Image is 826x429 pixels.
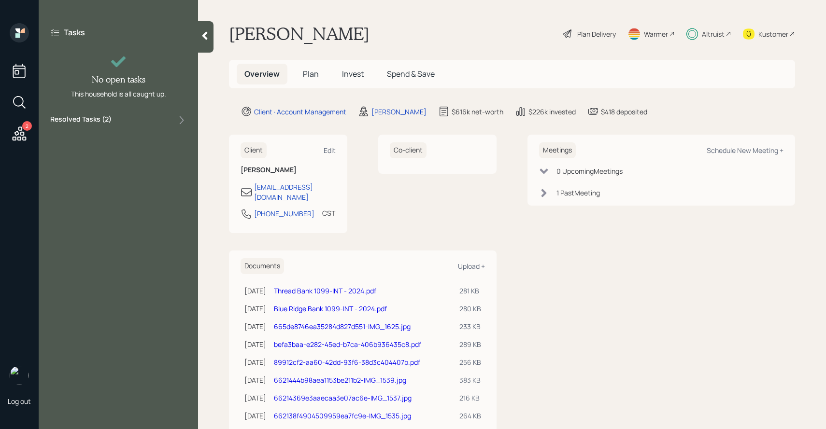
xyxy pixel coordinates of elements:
[707,146,783,155] div: Schedule New Meeting +
[371,107,427,117] div: [PERSON_NAME]
[241,142,267,158] h6: Client
[22,121,32,131] div: 2
[10,366,29,385] img: sami-boghos-headshot.png
[459,393,481,403] div: 216 KB
[758,29,788,39] div: Kustomer
[528,107,576,117] div: $226k invested
[702,29,725,39] div: Altruist
[324,146,336,155] div: Edit
[8,397,31,406] div: Log out
[274,322,411,331] a: 665de8746ea35284d827d551-IMG_1625.jpg
[452,107,503,117] div: $616k net-worth
[244,339,266,349] div: [DATE]
[577,29,616,39] div: Plan Delivery
[244,393,266,403] div: [DATE]
[244,304,266,314] div: [DATE]
[322,208,335,218] div: CST
[254,208,314,219] div: [PHONE_NUMBER]
[50,114,112,126] label: Resolved Tasks ( 2 )
[342,69,364,79] span: Invest
[274,358,420,367] a: 89912cf2-aa60-42dd-93f6-38d3c404407b.pdf
[244,411,266,421] div: [DATE]
[387,69,435,79] span: Spend & Save
[390,142,427,158] h6: Co-client
[71,89,166,99] div: This household is all caught up.
[459,286,481,296] div: 281 KB
[241,258,284,274] h6: Documents
[556,188,600,198] div: 1 Past Meeting
[229,23,370,44] h1: [PERSON_NAME]
[303,69,319,79] span: Plan
[241,166,336,174] h6: [PERSON_NAME]
[644,29,668,39] div: Warmer
[274,411,411,420] a: 662138f4904509959ea7fc9e-IMG_1535.jpg
[92,74,145,85] h4: No open tasks
[244,286,266,296] div: [DATE]
[459,304,481,314] div: 280 KB
[244,357,266,367] div: [DATE]
[539,142,576,158] h6: Meetings
[459,339,481,349] div: 289 KB
[458,262,485,271] div: Upload +
[244,321,266,332] div: [DATE]
[459,357,481,367] div: 256 KB
[64,27,85,38] label: Tasks
[274,375,406,385] a: 6621444b98aea1153be211b2-IMG_1539.jpg
[459,411,481,421] div: 264 KB
[244,69,280,79] span: Overview
[556,166,623,176] div: 0 Upcoming Meeting s
[459,375,481,385] div: 383 KB
[244,375,266,385] div: [DATE]
[601,107,647,117] div: $418 deposited
[254,182,336,202] div: [EMAIL_ADDRESS][DOMAIN_NAME]
[274,304,387,313] a: Blue Ridge Bank 1099-INT - 2024.pdf
[274,286,376,295] a: Thread Bank 1099-INT - 2024.pdf
[254,107,346,117] div: Client · Account Management
[459,321,481,332] div: 233 KB
[274,340,421,349] a: befa3baa-e282-45ed-b7ca-406b936435c8.pdf
[274,393,412,402] a: 66214369e3aaecaa3e07ac6e-IMG_1537.jpg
